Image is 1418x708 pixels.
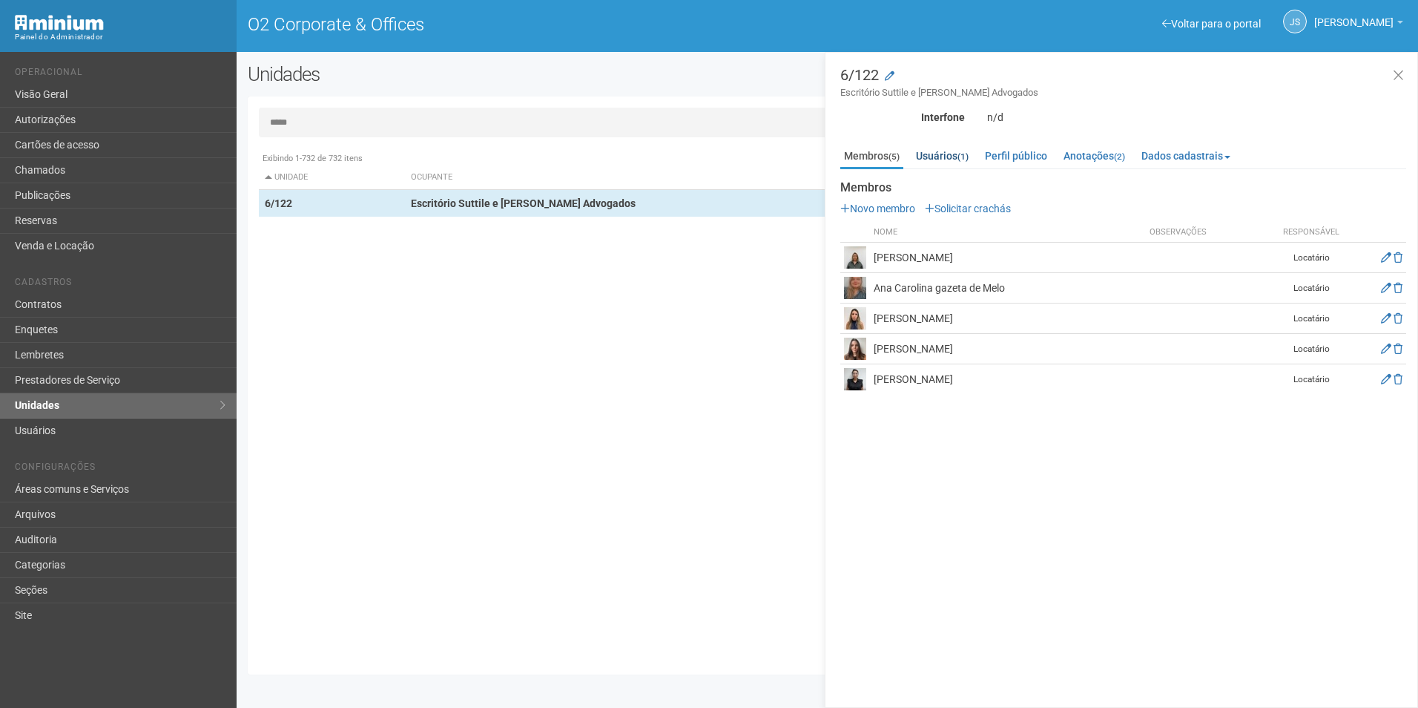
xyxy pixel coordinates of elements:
a: Excluir membro [1394,282,1402,294]
img: user.png [844,277,866,299]
strong: 6/122 [265,197,292,209]
img: user.png [844,307,866,330]
div: Painel do Administrador [15,30,225,44]
img: user.png [844,368,866,390]
th: Observações [1146,223,1274,243]
a: Editar membro [1381,282,1391,294]
div: Exibindo 1-732 de 732 itens [259,152,1396,165]
td: Ana Carolina gazeta de Melo [870,273,1146,304]
td: [PERSON_NAME] [870,334,1146,364]
th: Responsável [1274,223,1348,243]
a: JS [1283,10,1307,33]
li: Cadastros [15,277,225,292]
td: [PERSON_NAME] [870,304,1146,334]
small: Escritório Suttile e [PERSON_NAME] Advogados [840,86,1406,99]
a: Voltar para o portal [1162,18,1261,30]
h2: Unidades [248,63,718,85]
h1: O2 Corporate & Offices [248,15,817,34]
li: Configurações [15,462,225,477]
a: Membros(5) [840,145,903,169]
small: (1) [957,151,969,162]
a: [PERSON_NAME] [1314,19,1403,30]
td: Locatário [1274,273,1348,304]
a: Editar membro [1381,312,1391,324]
a: Excluir membro [1394,343,1402,355]
a: Editar membro [1381,373,1391,385]
span: Jeferson Souza [1314,2,1394,28]
a: Usuários(1) [912,145,972,167]
td: Locatário [1274,304,1348,334]
img: Minium [15,15,104,30]
a: Excluir membro [1394,373,1402,385]
li: Operacional [15,67,225,82]
a: Modificar a unidade [885,69,894,84]
td: [PERSON_NAME] [870,243,1146,273]
th: Unidade: activate to sort column descending [259,165,405,190]
th: Ocupante: activate to sort column ascending [405,165,906,190]
small: (2) [1114,151,1125,162]
div: Interfone [829,111,976,124]
img: user.png [844,246,866,269]
h3: 6/122 [840,68,1406,99]
small: (5) [888,151,900,162]
a: Dados cadastrais [1138,145,1234,167]
a: Excluir membro [1394,252,1402,263]
td: [PERSON_NAME] [870,364,1146,395]
td: Locatário [1274,243,1348,273]
strong: Membros [840,181,1406,194]
a: Editar membro [1381,252,1391,263]
td: Locatário [1274,334,1348,364]
td: Locatário [1274,364,1348,395]
div: n/d [976,111,1417,124]
a: Editar membro [1381,343,1391,355]
a: Excluir membro [1394,312,1402,324]
a: Novo membro [840,203,915,214]
a: Perfil público [981,145,1051,167]
strong: Escritório Suttile e [PERSON_NAME] Advogados [411,197,636,209]
th: Nome [870,223,1146,243]
img: user.png [844,338,866,360]
a: Anotações(2) [1060,145,1129,167]
a: Solicitar crachás [925,203,1011,214]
